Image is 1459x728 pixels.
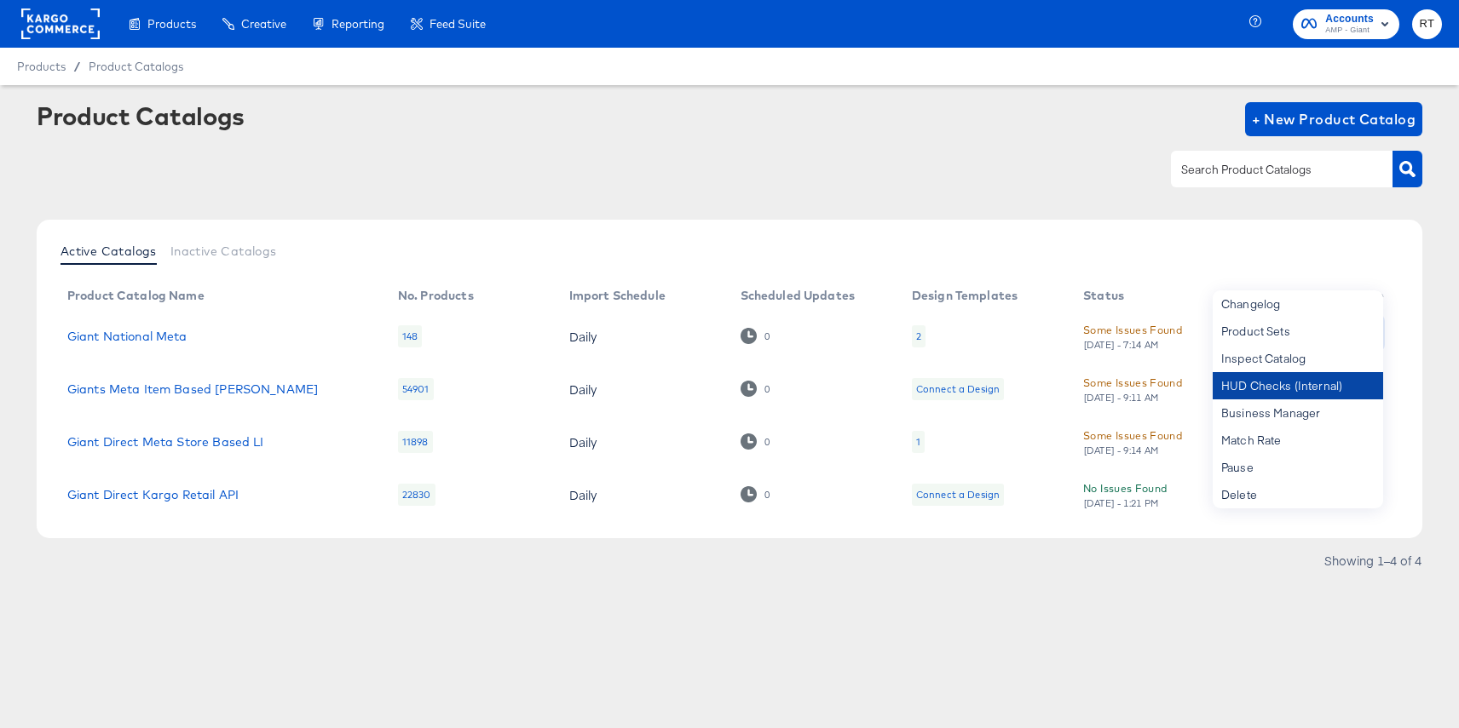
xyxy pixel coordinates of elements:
button: + New Product Catalog [1245,102,1423,136]
div: 1 [912,431,925,453]
th: Action [1243,283,1340,310]
div: 22830 [398,484,435,506]
div: Design Templates [912,289,1018,302]
div: [DATE] - 9:14 AM [1083,444,1160,456]
td: Daily [556,416,727,468]
td: Daily [556,310,727,363]
div: 0 [741,381,770,397]
a: Giant Direct Kargo Retail API [67,488,239,502]
div: HUD Checks (Internal) [1213,372,1383,399]
div: 0 [741,433,770,450]
div: Showing 1–4 of 4 [1323,554,1422,566]
div: 11898 [398,431,433,453]
div: 0 [741,328,770,344]
div: Inspect Catalog [1213,345,1383,372]
div: Scheduled Updates [741,289,856,302]
div: Product Catalogs [37,102,245,129]
a: Product Catalogs [89,60,183,73]
div: Product Catalog Name [67,289,205,302]
th: More [1340,283,1404,310]
a: Giant National Meta [67,330,187,343]
div: Connect a Design [916,488,1000,502]
div: Product Sets [1213,318,1383,345]
a: Giant Direct Meta Store Based LI [67,435,264,449]
div: 1 [916,435,920,449]
button: RT [1412,9,1442,39]
span: / [66,60,89,73]
div: 0 [764,330,770,342]
div: 148 [398,325,422,347]
div: Import Schedule [569,289,666,302]
div: Some Issues Found [1083,321,1182,339]
div: 2 [916,330,921,343]
div: Match Rate [1213,427,1383,454]
div: 0 [764,383,770,395]
span: Accounts [1325,10,1374,28]
div: Connect a Design [912,484,1004,506]
span: + New Product Catalog [1252,107,1416,131]
span: Products [17,60,66,73]
span: Products [147,17,196,31]
button: Some Issues Found[DATE] - 7:14 AM [1083,321,1182,351]
div: No. Products [398,289,474,302]
div: [DATE] - 9:11 AM [1083,392,1160,404]
span: Active Catalogs [61,244,157,258]
div: Some Issues Found [1083,427,1182,444]
th: Status [1070,283,1243,310]
div: [DATE] - 7:14 AM [1083,339,1160,351]
div: Connect a Design [916,382,1000,396]
td: Daily [556,468,727,521]
span: Feed Suite [430,17,486,31]
button: Some Issues Found[DATE] - 9:14 AM [1083,427,1182,456]
div: 0 [764,436,770,448]
div: Some Issues Found [1083,374,1182,392]
span: Inactive Catalogs [170,244,277,258]
div: Business Manager [1213,399,1383,427]
input: Search Product Catalogs [1178,160,1359,180]
div: Pause [1213,454,1383,481]
div: 2 [912,325,926,347]
a: Giants Meta Item Based [PERSON_NAME] [67,382,318,396]
button: Some Issues Found[DATE] - 9:11 AM [1083,374,1182,404]
div: Changelog [1213,290,1383,318]
span: Creative [241,17,286,31]
div: 54901 [398,378,434,400]
div: 0 [741,486,770,502]
span: RT [1419,14,1435,34]
span: AMP - Giant [1325,24,1374,37]
div: Delete [1213,481,1383,508]
div: 0 [764,489,770,501]
span: Reporting [332,17,384,31]
div: Connect a Design [912,378,1004,400]
button: AccountsAMP - Giant [1293,9,1399,39]
td: Daily [556,363,727,416]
